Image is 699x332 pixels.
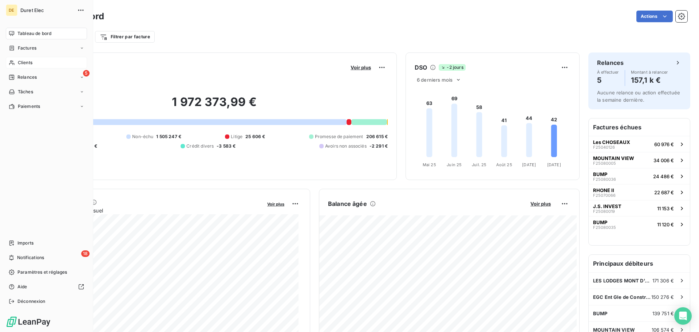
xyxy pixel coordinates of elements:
tspan: [DATE] [547,162,561,167]
span: Déconnexion [17,298,46,305]
span: Notifications [17,254,44,261]
button: MOUNTAIN VIEWF2508000534 006 € [589,152,690,168]
h4: 157,1 k € [631,74,668,86]
span: RHONE II [593,187,614,193]
span: Aucune relance ou action effectuée la semaine dernière. [597,90,680,103]
span: Tâches [18,89,33,95]
span: 1 505 247 € [156,133,181,140]
button: Voir plus [348,64,373,71]
span: J.S. INVEST [593,203,621,209]
span: Duret Elec [20,7,73,13]
span: -3 583 € [217,143,236,149]
span: -2 jours [439,64,465,71]
span: 11 120 € [657,222,674,227]
span: Tableau de bord [17,30,51,37]
span: Relances [17,74,37,81]
span: BUMP [593,310,608,316]
div: DE [6,4,17,16]
button: Actions [636,11,673,22]
h4: 5 [597,74,619,86]
tspan: Juin 25 [447,162,462,167]
span: Imports [17,240,33,246]
button: BUMPF2508003624 486 € [589,168,690,184]
tspan: Juil. 25 [472,162,486,167]
span: À effectuer [597,70,619,74]
span: Crédit divers [186,143,214,149]
span: Montant à relancer [631,70,668,74]
span: Non-échu [132,133,153,140]
span: 6 derniers mois [417,77,453,83]
span: Litige [231,133,242,140]
span: -2 291 € [370,143,388,149]
span: 25 606 € [245,133,265,140]
tspan: [DATE] [522,162,536,167]
span: 34 006 € [653,157,674,163]
span: Les CHOSEAUX [593,139,630,145]
span: Paramètres et réglages [17,269,67,276]
button: Les CHOSEAUXF2504012660 976 € [589,136,690,152]
button: RHONE IIF2507006622 687 € [589,184,690,200]
span: 60 976 € [654,141,674,147]
div: Open Intercom Messenger [674,307,692,325]
span: Chiffre d'affaires mensuel [41,207,262,214]
span: MOUNTAIN VIEW [593,155,634,161]
span: LES LODGES MONT D'ARBOIS [593,278,652,284]
a: Aide [6,281,87,293]
span: F25080035 [593,225,616,230]
button: Voir plus [528,200,553,207]
h6: Factures échues [589,118,690,136]
span: Clients [18,59,32,66]
tspan: Août 25 [496,162,512,167]
span: 22 687 € [654,190,674,195]
span: Factures [18,45,36,51]
span: F25070066 [593,193,616,198]
span: 18 [81,250,90,257]
span: 11 153 € [657,206,674,211]
h2: 1 972 373,99 € [41,95,388,117]
tspan: Mai 25 [423,162,436,167]
span: Paiements [18,103,40,110]
span: F25040126 [593,145,615,149]
button: Filtrer par facture [95,31,155,43]
span: F25080036 [593,177,616,181]
span: BUMP [593,171,607,177]
span: 150 276 € [651,294,674,300]
span: Voir plus [267,202,284,207]
span: Voir plus [351,65,371,70]
span: 171 306 € [652,278,674,284]
span: 24 486 € [653,173,674,179]
span: BUMP [593,219,607,225]
h6: Balance âgée [328,199,367,208]
span: 5 [83,70,90,77]
button: BUMPF2508003511 120 € [589,216,690,232]
button: J.S. INVESTF2508001911 153 € [589,200,690,216]
span: Voir plus [530,201,551,207]
button: Voir plus [265,200,287,207]
span: Promesse de paiement [315,133,363,140]
span: F25080005 [593,161,616,165]
img: Logo LeanPay [6,316,51,328]
span: F25080019 [593,209,615,214]
span: Aide [17,284,27,290]
h6: Relances [597,58,624,67]
span: 206 615 € [366,133,388,140]
h6: DSO [415,63,427,72]
h6: Principaux débiteurs [589,255,690,272]
span: EGC Ent Gle de Constructions [593,294,651,300]
span: 139 751 € [652,310,674,316]
span: Avoirs non associés [325,143,367,149]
